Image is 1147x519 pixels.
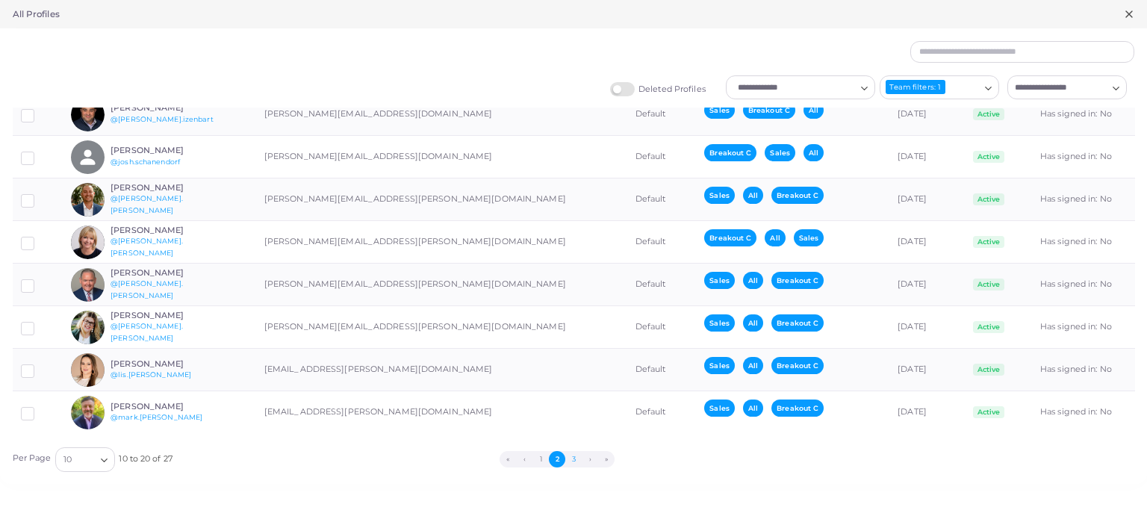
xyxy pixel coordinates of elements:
td: [EMAIL_ADDRESS][PERSON_NAME][DOMAIN_NAME] [256,349,627,391]
td: Default [627,306,697,349]
span: All [743,400,763,417]
button: Go to next page [582,451,598,467]
input: Search for option [733,79,855,96]
div: Search for option [1007,75,1127,99]
td: [DATE] [889,391,965,434]
span: Active [973,406,1004,418]
span: Sales [704,314,735,332]
ul: Pagination [172,451,942,467]
h6: [PERSON_NAME] [111,103,220,113]
span: Active [973,279,1004,290]
td: Default [627,178,697,221]
span: Has signed in: No [1040,406,1112,417]
div: Search for option [880,75,999,99]
td: [DATE] [889,264,965,306]
h6: [PERSON_NAME] [111,226,220,235]
span: Has signed in: No [1040,236,1112,246]
span: Active [973,108,1004,120]
span: Sales [704,400,735,417]
span: Has signed in: No [1040,193,1112,204]
td: [DATE] [889,306,965,349]
span: Breakout C [704,229,756,246]
input: Search for option [1010,79,1107,96]
h6: [PERSON_NAME] [111,402,220,411]
span: Active [973,193,1004,205]
span: Has signed in: No [1040,151,1112,161]
span: Breakout C [771,314,824,332]
button: Go to page 2 [549,451,565,467]
h6: [PERSON_NAME] [111,311,220,320]
span: All [743,272,763,289]
button: Go to page 3 [565,451,582,467]
button: Go to previous page [516,451,532,467]
td: [PERSON_NAME][EMAIL_ADDRESS][DOMAIN_NAME] [256,136,627,178]
span: Active [973,321,1004,333]
span: All [765,229,785,246]
span: Breakout C [771,187,824,204]
h6: [PERSON_NAME] [111,359,220,369]
td: [DATE] [889,349,965,391]
td: Default [627,93,697,136]
span: Has signed in: No [1040,108,1112,119]
span: Sales [765,144,795,161]
div: Team filters: 1 [886,80,946,94]
span: Has signed in: No [1040,279,1112,289]
td: [DATE] [889,221,965,264]
span: All [743,187,763,204]
span: All [743,357,763,374]
span: Breakout C [771,357,824,374]
label: Deleted Profiles [610,82,706,96]
span: Has signed in: No [1040,321,1112,332]
h6: [PERSON_NAME] [111,183,220,193]
button: Go to last page [598,451,615,467]
td: [DATE] [889,93,965,136]
button: Go to first page [500,451,516,467]
span: Breakout C [743,102,795,119]
td: Default [627,136,697,178]
td: [PERSON_NAME][EMAIL_ADDRESS][PERSON_NAME][DOMAIN_NAME] [256,306,627,349]
h6: [PERSON_NAME] [111,146,220,155]
span: Breakout C [704,144,756,161]
div: Search for option [726,75,875,99]
span: All [743,314,763,332]
span: All [803,144,824,161]
td: [PERSON_NAME][EMAIL_ADDRESS][PERSON_NAME][DOMAIN_NAME] [256,264,627,306]
h6: [PERSON_NAME] [111,268,220,278]
td: [PERSON_NAME][EMAIL_ADDRESS][PERSON_NAME][DOMAIN_NAME] [256,221,627,264]
a: @[PERSON_NAME].izenbart [111,115,214,123]
span: Active [973,364,1004,376]
span: Sales [704,272,735,289]
td: [DATE] [889,136,965,178]
td: [EMAIL_ADDRESS][PERSON_NAME][DOMAIN_NAME] [256,391,627,434]
td: [DATE] [889,178,965,221]
span: Sales [704,357,735,374]
span: Sales [704,187,735,204]
button: Go to page 1 [532,451,549,467]
td: [PERSON_NAME][EMAIL_ADDRESS][PERSON_NAME][DOMAIN_NAME] [256,178,627,221]
td: Default [627,349,697,391]
span: Breakout C [771,272,824,289]
span: Breakout C [771,400,824,417]
span: Active [973,151,1004,163]
span: All [803,102,824,119]
td: Default [627,391,697,434]
td: Default [627,221,697,264]
input: Search for option [947,79,978,96]
span: Sales [704,102,735,119]
span: Sales [794,229,824,246]
span: Active [973,236,1004,248]
td: [PERSON_NAME][EMAIL_ADDRESS][DOMAIN_NAME] [256,93,627,136]
span: Has signed in: No [1040,364,1112,374]
td: Default [627,264,697,306]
